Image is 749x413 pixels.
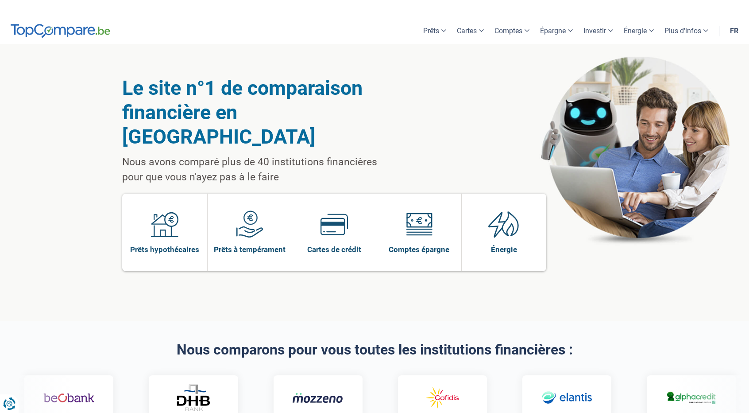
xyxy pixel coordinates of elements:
img: Énergie [488,210,519,238]
span: Énergie [491,245,517,254]
a: Comptes épargne Comptes épargne [377,194,462,271]
p: Nous avons comparé plus de 40 institutions financières pour que vous n'ayez pas à le faire [122,155,400,185]
a: Prêts à tempérament Prêts à tempérament [208,194,292,271]
a: Prêts [418,18,452,44]
span: Prêts hypothécaires [130,245,199,254]
img: Prêts à tempérament [236,210,263,238]
a: fr [725,18,744,44]
span: Comptes épargne [389,245,449,254]
img: Cartes de crédit [320,210,348,238]
a: Épargne [535,18,578,44]
h1: Le site n°1 de comparaison financière en [GEOGRAPHIC_DATA] [122,76,400,149]
img: DHB Bank [176,384,211,411]
a: Investir [578,18,618,44]
img: Comptes épargne [405,210,433,238]
a: Cartes de crédit Cartes de crédit [292,194,377,271]
h2: Nous comparons pour vous toutes les institutions financières : [122,342,627,358]
a: Prêts hypothécaires Prêts hypothécaires [122,194,207,271]
img: Alphacredit [666,390,717,405]
a: Plus d'infos [659,18,714,44]
span: Cartes de crédit [307,245,361,254]
img: Cofidis [417,385,468,411]
img: TopCompare [11,24,110,38]
img: Prêts hypothécaires [151,210,178,238]
img: Mozzeno [293,392,344,403]
a: Cartes [452,18,489,44]
a: Énergie Énergie [462,194,546,271]
a: Énergie [618,18,659,44]
span: Prêts à tempérament [214,245,286,254]
a: Comptes [489,18,535,44]
img: Elantis [541,385,592,411]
